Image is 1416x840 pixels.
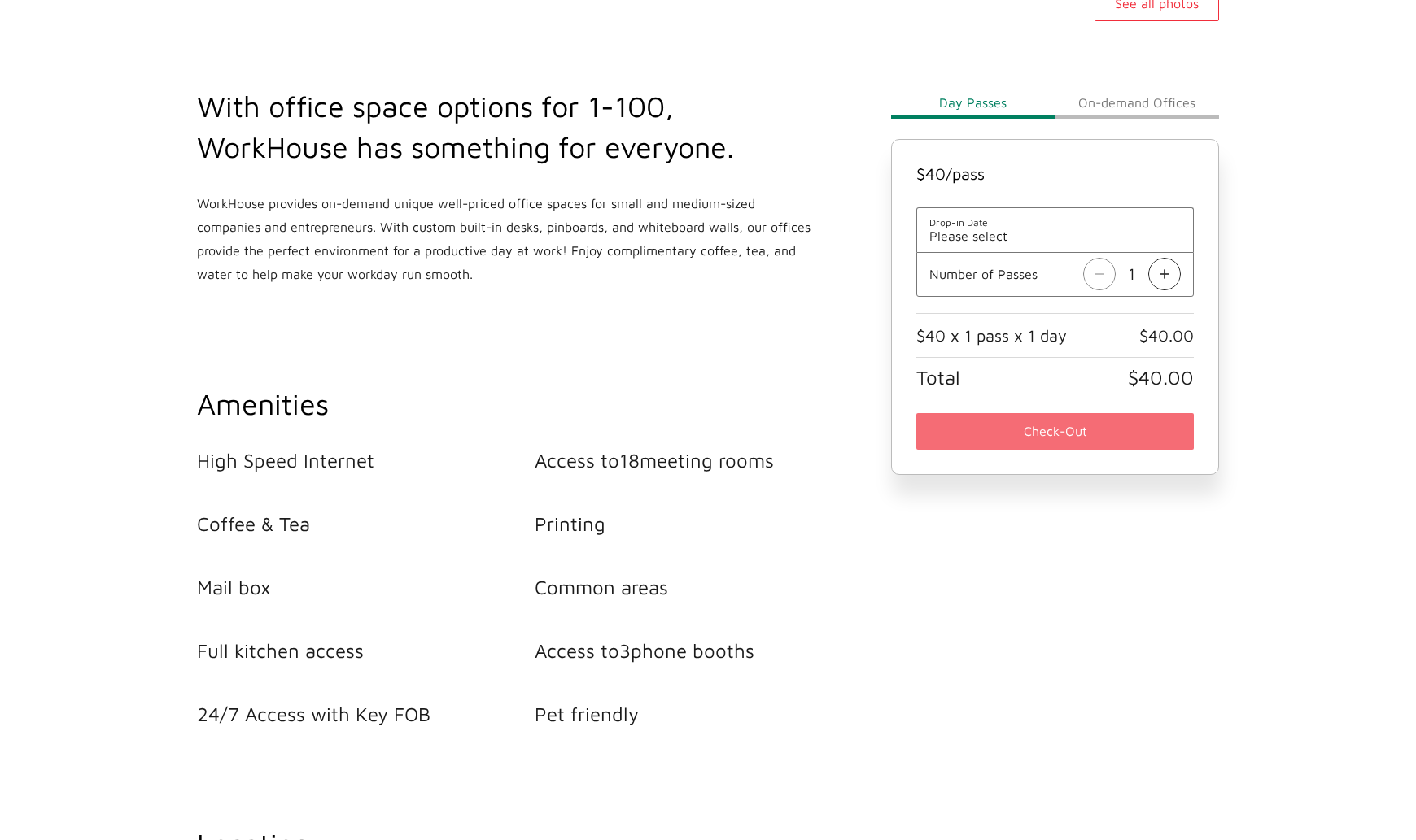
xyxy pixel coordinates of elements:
[197,703,535,725] li: 24/7 Access with Key FOB
[197,192,814,286] p: WorkHouse provides on-demand unique well-priced office spaces for small and medium-sized companie...
[929,216,1181,243] button: Drop-in DatePlease select
[197,639,535,662] li: Full kitchen access
[535,449,872,472] li: Access to 18 meeting rooms
[916,366,960,389] span: Total
[929,267,1038,281] p: Number of Passes
[1148,258,1181,290] img: Increase seat count
[929,216,1181,228] span: Drop-in Date
[535,512,872,535] li: Printing
[916,164,1194,183] h4: $ 40 /pass
[535,639,872,662] li: Access to 3 phone booths
[1055,86,1219,119] button: On-demand Offices
[916,413,1194,450] button: Check-Out
[1139,326,1194,345] span: $40.00
[929,228,1181,243] span: Please select
[535,576,872,598] li: Common areas
[197,384,872,424] h2: Amenities
[1128,366,1194,389] span: $40.00
[197,449,535,472] li: High Speed Internet
[1083,258,1116,290] img: Decrease seat count
[535,703,872,725] li: Pet friendly
[197,576,535,598] li: Mail box
[197,86,814,168] h2: With office space options for 1-100, WorkHouse has something for everyone.
[197,512,535,535] li: Coffee & Tea
[916,326,1067,345] span: $40 x 1 pass x 1 day
[891,86,1055,119] button: Day Passes
[1116,258,1148,290] span: 1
